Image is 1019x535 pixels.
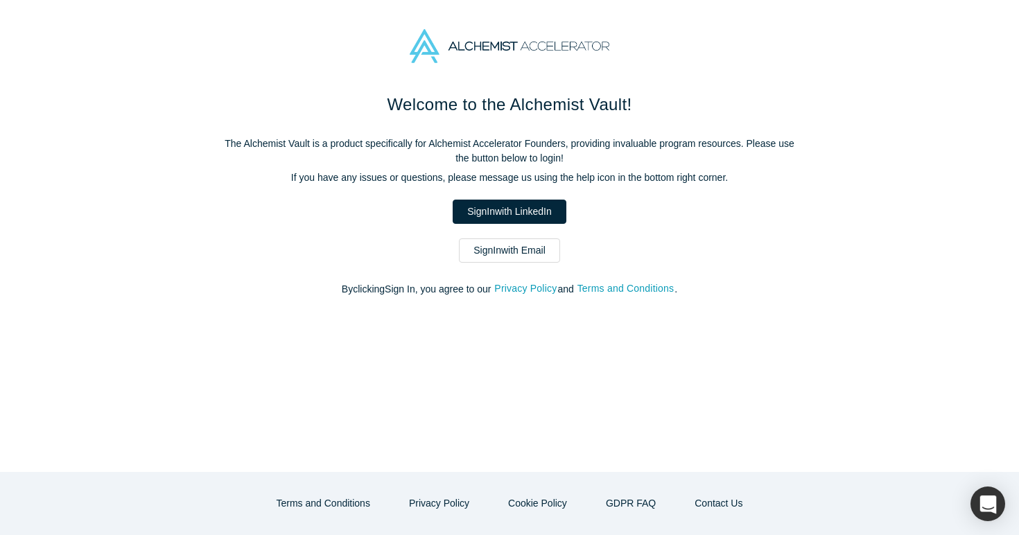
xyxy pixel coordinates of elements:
[577,281,675,297] button: Terms and Conditions
[218,282,801,297] p: By clicking Sign In , you agree to our and .
[459,238,560,263] a: SignInwith Email
[591,491,670,516] a: GDPR FAQ
[494,491,582,516] button: Cookie Policy
[218,92,801,117] h1: Welcome to the Alchemist Vault!
[494,281,557,297] button: Privacy Policy
[680,491,757,516] button: Contact Us
[410,29,609,63] img: Alchemist Accelerator Logo
[394,491,484,516] button: Privacy Policy
[218,170,801,185] p: If you have any issues or questions, please message us using the help icon in the bottom right co...
[262,491,385,516] button: Terms and Conditions
[218,137,801,166] p: The Alchemist Vault is a product specifically for Alchemist Accelerator Founders, providing inval...
[453,200,566,224] a: SignInwith LinkedIn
